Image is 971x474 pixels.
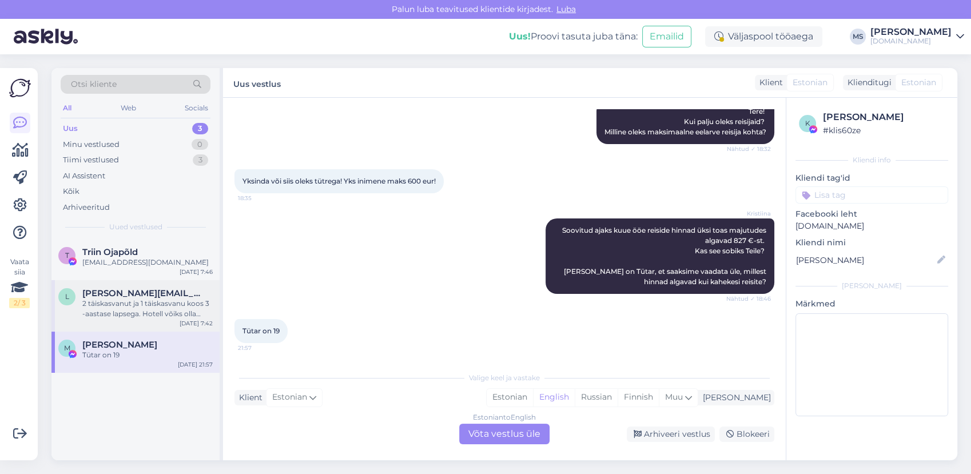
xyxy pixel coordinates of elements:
span: M [64,344,70,352]
div: Tiimi vestlused [63,154,119,166]
div: Finnish [618,389,659,406]
div: [PERSON_NAME] [823,110,945,124]
label: Uus vestlus [233,75,281,90]
div: Web [118,101,138,115]
div: [PERSON_NAME] [698,392,771,404]
div: 3 [193,154,208,166]
span: Estonian [793,77,827,89]
div: Klient [234,392,262,404]
div: # klis60ze [823,124,945,137]
button: Emailid [642,26,691,47]
span: Tere! Kui palju oleks reisijaid? Milline oleks maksimaalne eelarve reisija kohta? [604,107,766,136]
div: Uus [63,123,78,134]
div: Tütar on 19 [82,350,213,360]
span: Estonian [901,77,936,89]
span: Muu [665,392,683,402]
div: [DOMAIN_NAME] [870,37,952,46]
div: 2 / 3 [9,298,30,308]
span: Yksinda või siis oleks tütrega! Yks inimene maks 600 eur! [242,177,436,185]
div: [PERSON_NAME] [795,281,948,291]
div: Väljaspool tööaega [705,26,822,47]
div: Minu vestlused [63,139,120,150]
span: Nähtud ✓ 18:46 [726,294,771,303]
div: Võta vestlus üle [459,424,550,444]
a: [PERSON_NAME][DOMAIN_NAME] [870,27,964,46]
b: Uus! [509,31,531,42]
p: Märkmed [795,298,948,310]
div: Vaata siia [9,257,30,308]
span: L [65,292,69,301]
span: Otsi kliente [71,78,117,90]
div: AI Assistent [63,170,105,182]
span: Luba [553,4,579,14]
div: Klienditugi [843,77,892,89]
div: Kliendi info [795,155,948,165]
p: [DOMAIN_NAME] [795,220,948,232]
span: 18:35 [238,194,281,202]
div: Estonian [487,389,533,406]
p: Kliendi tag'id [795,172,948,184]
div: Proovi tasuta juba täna: [509,30,638,43]
span: Tütar on 19 [242,326,280,335]
span: Uued vestlused [109,222,162,232]
div: Arhiveeri vestlus [627,427,715,442]
div: Russian [575,389,618,406]
span: Nähtud ✓ 18:32 [727,145,771,153]
div: 2 täiskasvanut ja 1 täiskasvanu koos 3 -aastase lapsega. Hotell võiks olla mitte lennujaamast väg... [82,298,213,319]
span: Mihkel Meitsar [82,340,157,350]
div: MS [850,29,866,45]
span: Triin Ojapõld [82,247,138,257]
div: [DATE] 21:57 [178,360,213,369]
div: Estonian to English [473,412,536,423]
div: Socials [182,101,210,115]
div: [EMAIL_ADDRESS][DOMAIN_NAME] [82,257,213,268]
span: T [65,251,69,260]
div: Valige keel ja vastake [234,373,774,383]
div: 0 [192,139,208,150]
span: Kristiina [728,209,771,218]
input: Lisa nimi [796,254,935,266]
div: [PERSON_NAME] [870,27,952,37]
div: Arhiveeritud [63,202,110,213]
div: [DATE] 7:46 [180,268,213,276]
input: Lisa tag [795,186,948,204]
img: Askly Logo [9,77,31,99]
span: Soovitud ajaks kuue ööe reiside hinnad üksi toas majutudes algavad 827 €-st. Kas see sobiks Teile... [562,226,768,286]
div: 3 [192,123,208,134]
div: All [61,101,74,115]
p: Facebooki leht [795,208,948,220]
div: [DATE] 7:42 [180,319,213,328]
p: Kliendi nimi [795,237,948,249]
span: Estonian [272,391,307,404]
span: 21:57 [238,344,281,352]
span: Laura.rahe84@gmail.com [82,288,201,298]
div: English [533,389,575,406]
span: k [805,119,810,128]
div: Blokeeri [719,427,774,442]
div: Klient [755,77,783,89]
div: Kõik [63,186,79,197]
